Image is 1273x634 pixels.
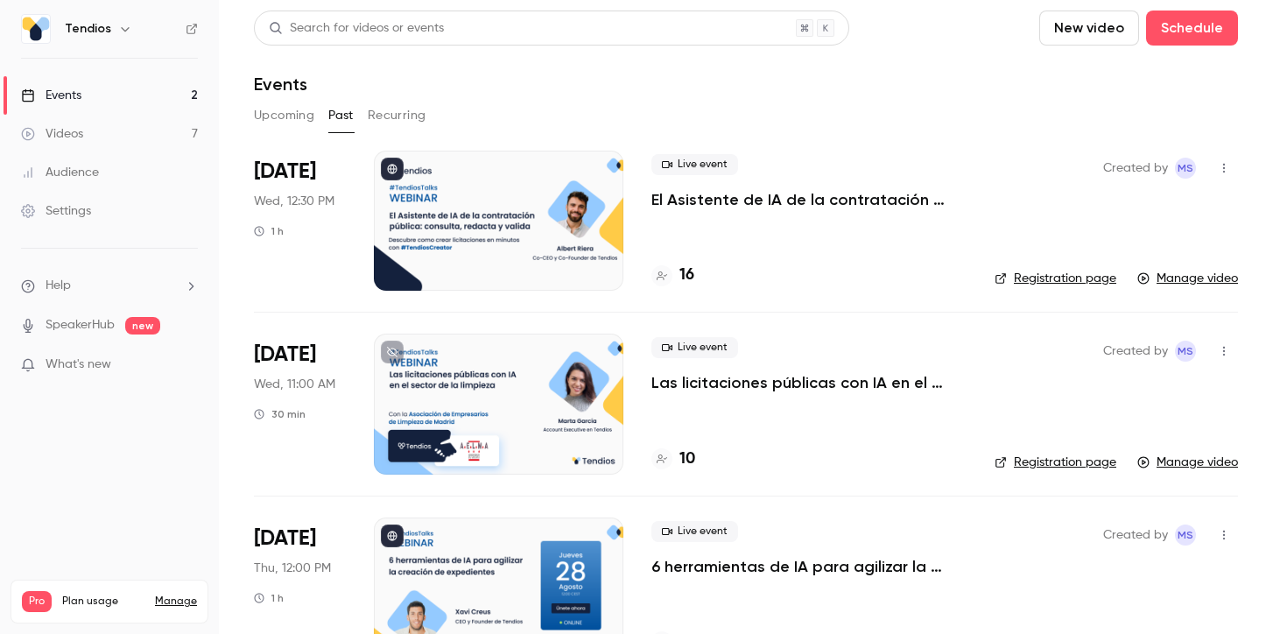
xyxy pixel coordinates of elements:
span: Plan usage [62,595,144,609]
div: Sep 10 Wed, 11:00 AM (Europe/Madrid) [254,334,346,474]
div: 1 h [254,224,284,238]
a: Manage [155,595,197,609]
span: [DATE] [254,525,316,553]
h1: Events [254,74,307,95]
a: El Asistente de IA de la contratación pública: consulta, redacta y valida. [651,189,967,210]
button: Past [328,102,354,130]
div: Events [21,87,81,104]
span: [DATE] [254,341,316,369]
a: Las licitaciones públicas con IA en el sector de la limpieza [651,372,967,393]
a: 16 [651,264,694,287]
button: Schedule [1146,11,1238,46]
div: 1 h [254,591,284,605]
span: Live event [651,337,738,358]
span: MS [1178,341,1193,362]
span: Thu, 12:00 PM [254,560,331,577]
span: MS [1178,525,1193,546]
a: Registration page [995,454,1116,471]
h6: Tendios [65,20,111,38]
span: Help [46,277,71,295]
a: Registration page [995,270,1116,287]
div: Sep 10 Wed, 12:30 PM (Europe/Madrid) [254,151,346,291]
div: Videos [21,125,83,143]
div: 30 min [254,407,306,421]
button: New video [1039,11,1139,46]
span: Maria Serra [1175,341,1196,362]
span: What's new [46,356,111,374]
span: new [125,317,160,335]
span: Created by [1103,158,1168,179]
div: Settings [21,202,91,220]
span: Wed, 11:00 AM [254,376,335,393]
h4: 16 [679,264,694,287]
span: [DATE] [254,158,316,186]
iframe: Noticeable Trigger [177,357,198,373]
span: Live event [651,154,738,175]
h4: 10 [679,447,695,471]
button: Recurring [368,102,426,130]
a: SpeakerHub [46,316,115,335]
a: Manage video [1137,270,1238,287]
span: Created by [1103,525,1168,546]
div: Audience [21,164,99,181]
a: 6 herramientas de IA para agilizar la creación de expedientes [651,556,967,577]
span: Maria Serra [1175,158,1196,179]
div: Search for videos or events [269,19,444,38]
button: Upcoming [254,102,314,130]
span: MS [1178,158,1193,179]
span: Created by [1103,341,1168,362]
span: Maria Serra [1175,525,1196,546]
span: Pro [22,591,52,612]
span: Wed, 12:30 PM [254,193,334,210]
span: Live event [651,521,738,542]
a: 10 [651,447,695,471]
img: Tendios [22,15,50,43]
a: Manage video [1137,454,1238,471]
li: help-dropdown-opener [21,277,198,295]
